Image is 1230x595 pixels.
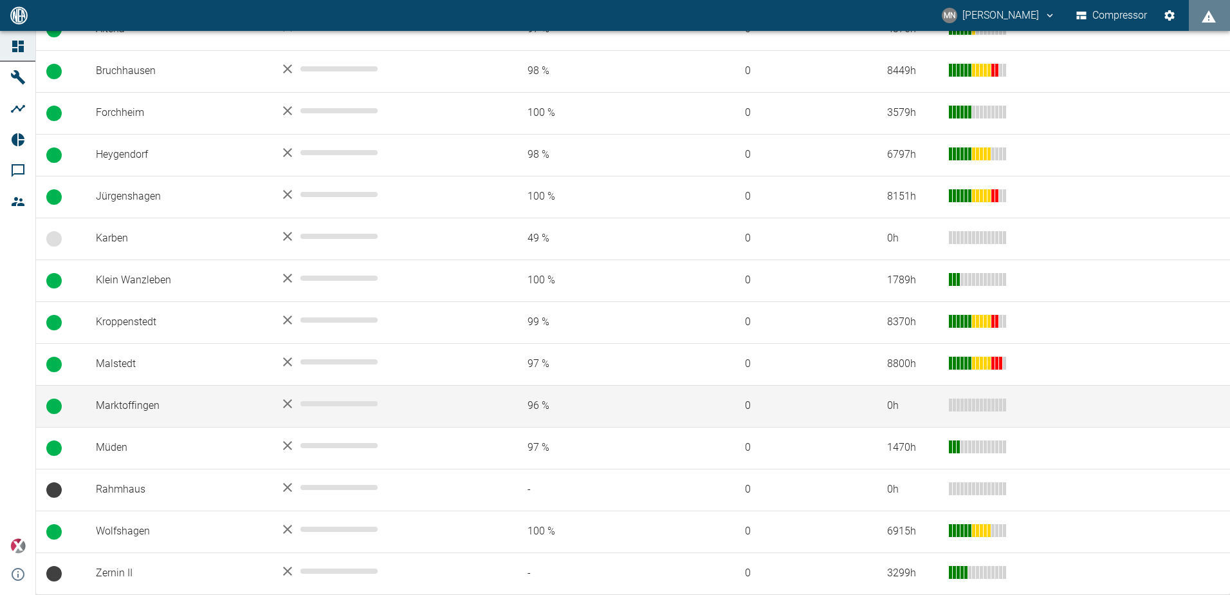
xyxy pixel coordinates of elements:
[887,64,939,79] div: 8449 h
[280,312,486,328] div: No data
[280,270,486,286] div: No data
[46,231,62,247] span: Keine Daten
[507,357,704,372] span: 97 %
[887,147,939,162] div: 6797 h
[86,511,270,552] td: Wolfshagen
[507,147,704,162] span: 98 %
[507,482,704,497] span: -
[46,147,62,163] span: Betrieb
[507,64,704,79] span: 98 %
[887,231,939,246] div: 0 h
[507,231,704,246] span: 49 %
[46,357,62,372] span: Betrieb
[887,106,939,120] div: 3579 h
[887,357,939,372] div: 8800 h
[46,524,62,540] span: Betrieb
[46,440,62,456] span: Betrieb
[46,482,62,498] span: Keine Daten
[280,145,486,160] div: No data
[724,315,867,330] span: 0
[887,524,939,539] div: 6915 h
[46,315,62,330] span: Betrieb
[86,552,270,594] td: Zernin II
[280,229,486,244] div: No data
[724,440,867,455] span: 0
[9,6,29,24] img: logo
[280,438,486,453] div: No data
[46,399,62,414] span: Betrieb
[280,103,486,118] div: No data
[86,218,270,260] td: Karben
[887,399,939,413] div: 0 h
[86,385,270,427] td: Marktoffingen
[86,301,270,343] td: Kroppenstedt
[724,147,867,162] span: 0
[86,343,270,385] td: Malstedt
[86,50,270,92] td: Bruchhausen
[86,92,270,134] td: Forchheim
[280,354,486,370] div: No data
[507,566,704,581] span: -
[942,8,957,23] div: MN
[724,357,867,372] span: 0
[1158,4,1181,27] button: Einstellungen
[46,106,62,121] span: Betrieb
[507,399,704,413] span: 96 %
[1074,4,1150,27] button: Compressor
[724,189,867,204] span: 0
[887,315,939,330] div: 8370 h
[887,482,939,497] div: 0 h
[887,566,939,581] div: 3299 h
[280,563,486,579] div: No data
[507,189,704,204] span: 100 %
[724,566,867,581] span: 0
[46,189,62,205] span: Betrieb
[86,260,270,301] td: Klein Wanzleben
[507,106,704,120] span: 100 %
[940,4,1058,27] button: neumann@arcanum-energy.de
[86,176,270,218] td: Jürgenshagen
[724,399,867,413] span: 0
[724,482,867,497] span: 0
[280,396,486,411] div: No data
[46,64,62,79] span: Betrieb
[887,189,939,204] div: 8151 h
[280,187,486,202] div: No data
[887,440,939,455] div: 1470 h
[280,522,486,537] div: No data
[507,315,704,330] span: 99 %
[724,231,867,246] span: 0
[280,61,486,77] div: No data
[724,64,867,79] span: 0
[724,273,867,288] span: 0
[507,524,704,539] span: 100 %
[46,566,62,581] span: Keine Daten
[507,273,704,288] span: 100 %
[280,480,486,495] div: No data
[10,538,26,554] img: Xplore Logo
[86,134,270,176] td: Heygendorf
[724,524,867,539] span: 0
[86,427,270,469] td: Müden
[507,440,704,455] span: 97 %
[46,273,62,288] span: Betrieb
[887,273,939,288] div: 1789 h
[86,469,270,511] td: Rahmhaus
[724,106,867,120] span: 0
